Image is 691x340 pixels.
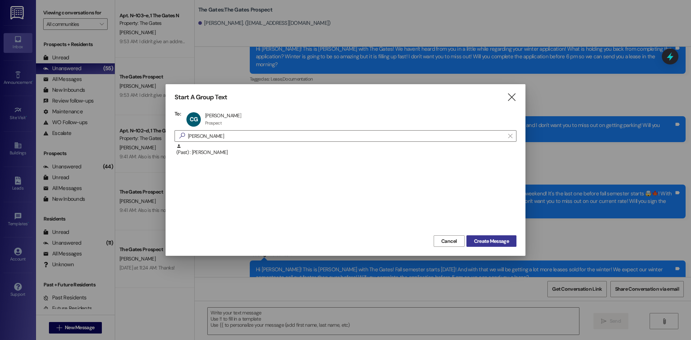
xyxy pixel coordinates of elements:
[466,235,516,247] button: Create Message
[441,237,457,245] span: Cancel
[508,133,512,139] i: 
[175,110,181,117] h3: To:
[205,120,222,126] div: Prospect
[505,131,516,141] button: Clear text
[175,144,516,162] div: (Past) : [PERSON_NAME]
[176,144,516,156] div: (Past) : [PERSON_NAME]
[507,94,516,101] i: 
[205,112,241,119] div: [PERSON_NAME]
[434,235,465,247] button: Cancel
[190,115,198,123] span: CG
[175,93,227,101] h3: Start A Group Text
[176,132,188,140] i: 
[474,237,509,245] span: Create Message
[188,131,505,141] input: Search for any contact or apartment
